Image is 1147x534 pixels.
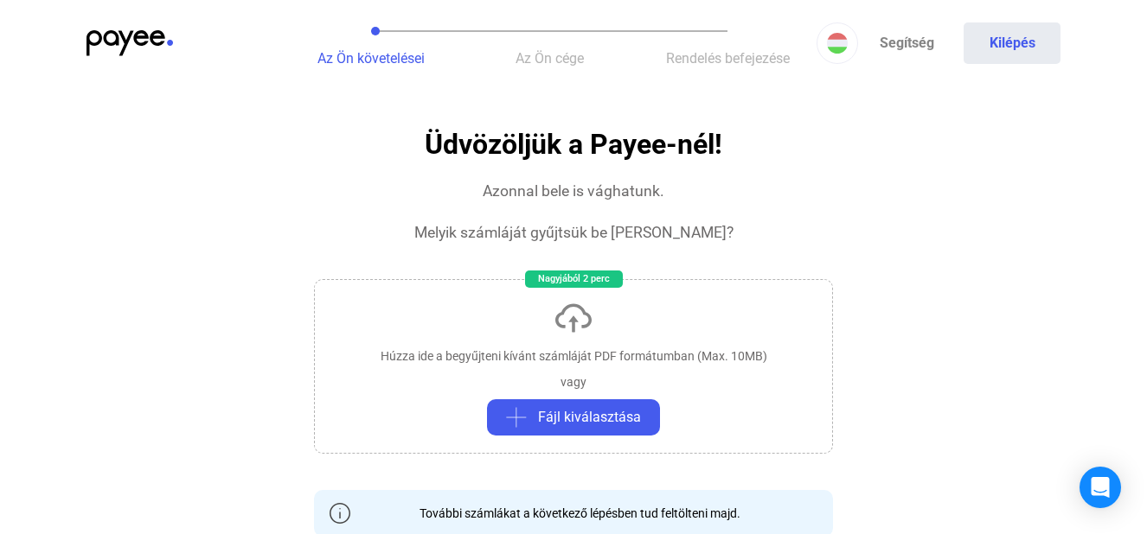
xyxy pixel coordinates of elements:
[1080,467,1121,508] div: Open Intercom Messenger
[538,407,641,428] span: Fájl kiválasztása
[964,22,1060,64] button: Kilépés
[381,347,767,365] div: Húzza ide a begyűjteni kívánt számláját PDF formátumban (Max. 10MB)
[827,33,848,54] img: HU
[487,399,660,435] button: plus-greyFájl kiválasztása
[407,505,740,522] div: További számlákat a következő lépésben tud feltölteni majd.
[87,30,173,56] img: payee-logo
[525,270,623,288] div: Nagyjából 2 perc
[817,22,858,64] button: HU
[858,22,955,64] a: Segítség
[516,50,584,67] span: Az Ön cége
[317,50,425,67] span: Az Ön követelései
[483,181,664,201] div: Azonnal bele is vághatunk.
[666,50,790,67] span: Rendelés befejezése
[414,222,734,243] div: Melyik számláját gyűjtsük be [PERSON_NAME]?
[506,407,527,428] img: plus-grey
[425,130,722,160] h1: Üdvözöljük a Payee-nél!
[561,373,586,391] div: vagy
[330,503,350,524] img: info-grey-outline
[553,297,594,339] img: upload-cloud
